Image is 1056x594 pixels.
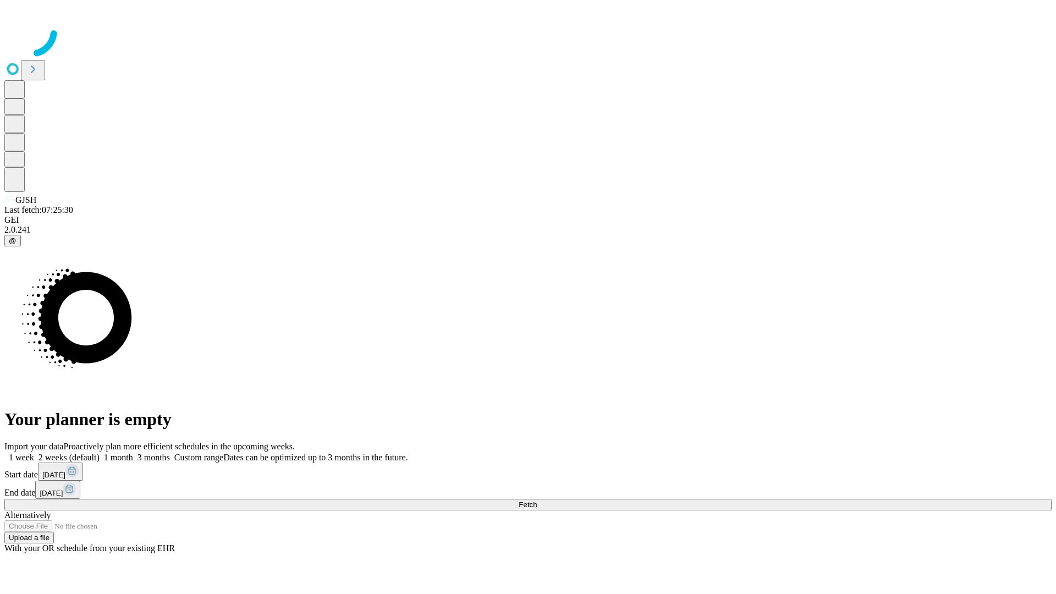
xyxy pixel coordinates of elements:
[4,499,1052,510] button: Fetch
[174,453,223,462] span: Custom range
[42,471,65,479] span: [DATE]
[4,510,51,520] span: Alternatively
[519,501,537,509] span: Fetch
[4,442,64,451] span: Import your data
[4,409,1052,430] h1: Your planner is empty
[4,481,1052,499] div: End date
[137,453,170,462] span: 3 months
[4,543,175,553] span: With your OR schedule from your existing EHR
[4,235,21,246] button: @
[38,453,100,462] span: 2 weeks (default)
[35,481,80,499] button: [DATE]
[15,195,36,205] span: GJSH
[9,453,34,462] span: 1 week
[40,489,63,497] span: [DATE]
[4,463,1052,481] div: Start date
[38,463,83,481] button: [DATE]
[223,453,408,462] span: Dates can be optimized up to 3 months in the future.
[4,532,54,543] button: Upload a file
[64,442,295,451] span: Proactively plan more efficient schedules in the upcoming weeks.
[104,453,133,462] span: 1 month
[9,237,16,245] span: @
[4,205,73,215] span: Last fetch: 07:25:30
[4,215,1052,225] div: GEI
[4,225,1052,235] div: 2.0.241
